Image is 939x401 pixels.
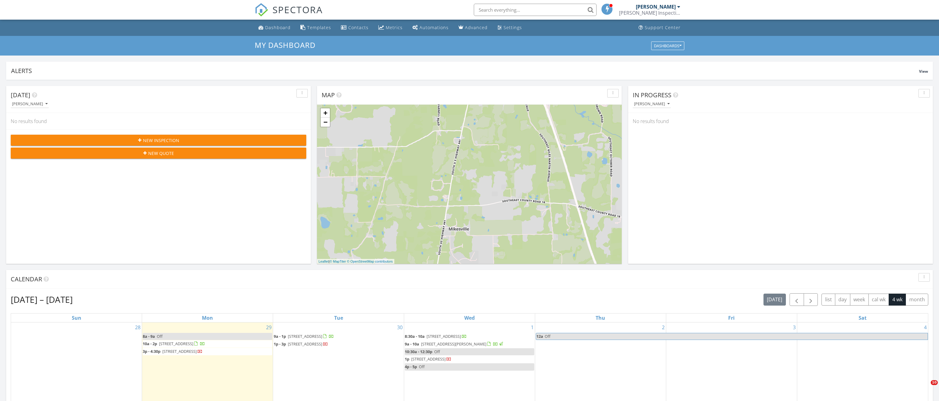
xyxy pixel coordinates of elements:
a: Zoom out [321,118,330,127]
span: 9a - 1p [274,334,286,339]
div: Support Center [645,25,681,30]
span: Off [157,334,163,339]
a: 1p [STREET_ADDRESS] [405,356,534,363]
iframe: Intercom live chat [918,380,933,395]
span: Off [419,364,425,369]
h2: [DATE] – [DATE] [11,293,73,306]
a: © OpenStreetMap contributors [347,260,393,263]
span: New Inspection [143,137,179,144]
a: 10a - 2p [STREET_ADDRESS] [143,340,272,348]
a: Tuesday [333,314,344,322]
span: Off [434,349,440,354]
button: cal wk [868,294,889,306]
button: New Quote [11,148,306,159]
div: Automations [419,25,449,30]
a: 3p - 4:30p [STREET_ADDRESS] [143,348,272,355]
img: The Best Home Inspection Software - Spectora [255,3,268,17]
div: Alerts [11,67,919,75]
span: [DATE] [11,91,30,99]
span: 12a [536,333,543,340]
a: Go to September 28, 2025 [134,322,142,332]
a: Go to October 4, 2025 [923,322,928,332]
div: Metrics [386,25,403,30]
a: SPECTORA [255,8,323,21]
span: 9a - 10a [405,341,419,347]
a: 3p - 4:30p [STREET_ADDRESS] [143,349,203,354]
a: Go to October 1, 2025 [530,322,535,332]
a: 8:30a - 10a [STREET_ADDRESS] [405,333,534,340]
span: 8a - 9a [143,334,155,339]
a: 1p - 3p [STREET_ADDRESS] [274,341,403,348]
a: Sunday [71,314,83,322]
input: Search everything... [474,4,597,16]
div: [PERSON_NAME] [12,102,48,106]
button: month [906,294,928,306]
a: Monday [201,314,214,322]
span: View [919,69,928,74]
a: Go to October 2, 2025 [661,322,666,332]
span: 10:30a - 12:30p [405,349,432,354]
a: Contacts [338,22,371,33]
div: Advanced [465,25,488,30]
div: No results found [6,113,311,129]
span: [STREET_ADDRESS] [411,356,446,362]
button: [DATE] [763,294,786,306]
button: Previous [790,293,804,306]
a: 1p - 3p [STREET_ADDRESS] [274,341,328,347]
button: list [821,294,835,306]
a: Metrics [376,22,405,33]
div: No results found [628,113,933,129]
button: week [850,294,869,306]
span: In Progress [633,91,671,99]
span: [STREET_ADDRESS][PERSON_NAME] [421,341,486,347]
span: 10a - 2p [143,341,157,346]
button: day [835,294,850,306]
a: Leaflet [319,260,329,263]
div: Templates [307,25,331,30]
a: Zoom in [321,108,330,118]
span: 10 [931,380,938,385]
span: 1p [405,356,409,362]
a: 10a - 2p [STREET_ADDRESS] [143,341,205,346]
button: New Inspection [11,135,306,146]
span: [STREET_ADDRESS] [159,341,193,346]
a: © MapTiler [330,260,346,263]
span: Map [322,91,335,99]
div: Settings [504,25,522,30]
div: | [317,259,394,264]
span: 1p - 3p [274,341,286,347]
button: [PERSON_NAME] [11,100,49,108]
a: Templates [298,22,334,33]
a: 9a - 1p [STREET_ADDRESS] [274,333,403,340]
span: [STREET_ADDRESS] [162,349,197,354]
div: [PERSON_NAME] [634,102,670,106]
a: Go to September 29, 2025 [265,322,273,332]
span: 3p - 4:30p [143,349,160,354]
span: SPECTORA [272,3,323,16]
button: Next [804,293,818,306]
span: Calendar [11,275,42,283]
span: 4p - 5p [405,364,417,369]
div: Contacts [348,25,369,30]
a: 9a - 10a [STREET_ADDRESS][PERSON_NAME] [405,341,534,348]
a: Settings [495,22,524,33]
a: 9a - 10a [STREET_ADDRESS][PERSON_NAME] [405,341,504,347]
a: 9a - 1p [STREET_ADDRESS] [274,334,334,339]
div: [PERSON_NAME] [636,4,676,10]
a: Dashboard [256,22,293,33]
a: Go to September 30, 2025 [396,322,404,332]
a: Friday [727,314,736,322]
span: New Quote [148,150,174,156]
span: [STREET_ADDRESS] [288,334,322,339]
span: My Dashboard [255,40,315,50]
button: [PERSON_NAME] [633,100,671,108]
div: Garber Inspection Services [619,10,680,16]
button: Dashboards [651,41,684,50]
div: Dashboards [654,44,682,48]
a: Wednesday [463,314,476,322]
span: 8:30a - 10a [405,334,425,339]
a: Automations (Basic) [410,22,451,33]
a: Advanced [456,22,490,33]
div: Dashboard [265,25,291,30]
a: Go to October 3, 2025 [792,322,797,332]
